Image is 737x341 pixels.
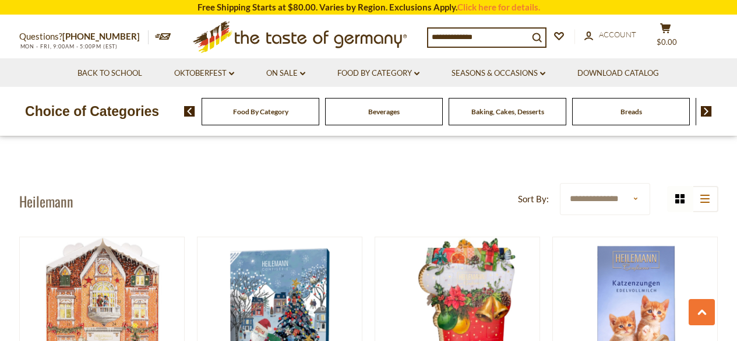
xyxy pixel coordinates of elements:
a: [PHONE_NUMBER] [62,31,140,41]
label: Sort By: [518,192,549,206]
a: Download Catalog [577,67,659,80]
a: Seasons & Occasions [452,67,545,80]
a: Click here for details. [457,2,540,12]
a: Food By Category [233,107,288,116]
a: Baking, Cakes, Desserts [471,107,544,116]
a: Back to School [77,67,142,80]
span: Account [599,30,636,39]
span: $0.00 [657,37,677,47]
a: Breads [620,107,642,116]
button: $0.00 [648,23,683,52]
img: next arrow [701,106,712,117]
a: Food By Category [337,67,419,80]
a: Beverages [368,107,400,116]
img: previous arrow [184,106,195,117]
p: Questions? [19,29,149,44]
a: Account [584,29,636,41]
a: On Sale [266,67,305,80]
a: Oktoberfest [174,67,234,80]
h1: Heilemann [19,192,73,210]
span: MON - FRI, 9:00AM - 5:00PM (EST) [19,43,118,50]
